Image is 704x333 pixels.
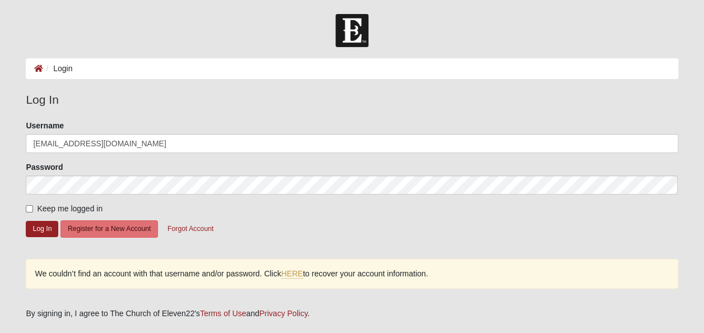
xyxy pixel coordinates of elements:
a: HERE [281,269,303,279]
img: Church of Eleven22 Logo [335,14,369,47]
a: Terms of Use [200,309,246,318]
div: We couldn’t find an account with that username and/or password. Click to recover your account inf... [26,259,678,289]
legend: Log In [26,91,678,109]
span: Keep me logged in [37,204,102,213]
button: Forgot Account [160,220,221,238]
a: Privacy Policy [259,309,307,318]
input: Keep me logged in [26,205,33,212]
button: Log In [26,221,58,237]
div: By signing in, I agree to The Church of Eleven22's and . [26,308,678,320]
label: Username [26,120,64,131]
button: Register for a New Account [60,220,158,238]
label: Password [26,161,63,173]
li: Login [43,63,72,75]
